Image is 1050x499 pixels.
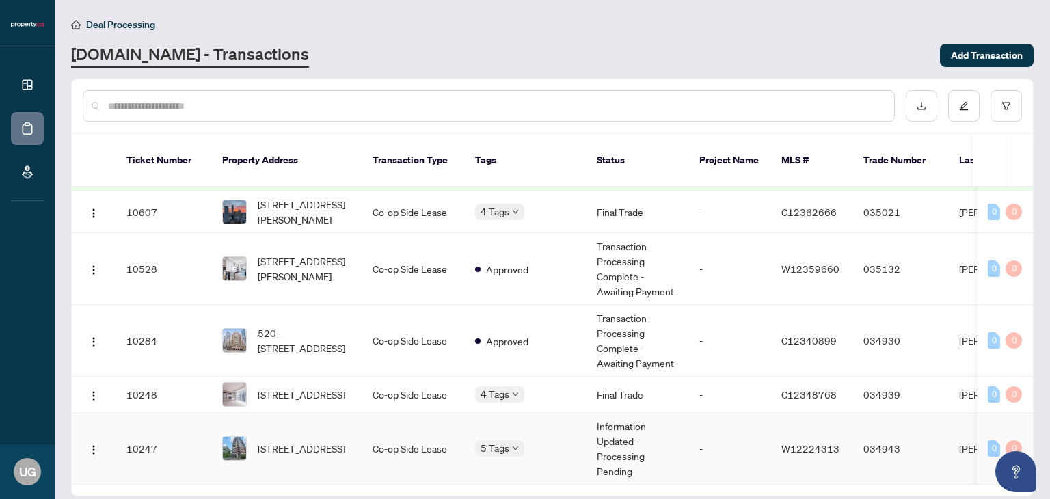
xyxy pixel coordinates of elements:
img: Logo [88,336,99,347]
span: down [512,445,519,452]
button: Logo [83,201,105,223]
td: 10248 [116,377,211,413]
th: Property Address [211,134,362,187]
td: Co-op Side Lease [362,233,464,305]
span: Add Transaction [951,44,1023,66]
span: download [917,101,926,111]
td: 035021 [852,191,948,233]
button: Logo [83,383,105,405]
button: download [906,90,937,122]
img: logo [11,21,44,29]
span: down [512,208,519,215]
span: filter [1001,101,1011,111]
td: 10528 [116,233,211,305]
th: Transaction Type [362,134,464,187]
td: Final Trade [586,191,688,233]
span: [STREET_ADDRESS] [258,387,345,402]
td: 10247 [116,413,211,485]
span: 5 Tags [481,440,509,456]
span: [STREET_ADDRESS][PERSON_NAME] [258,197,351,227]
span: [STREET_ADDRESS][PERSON_NAME] [258,254,351,284]
span: W12359660 [781,262,839,275]
span: 520-[STREET_ADDRESS] [258,325,351,355]
img: thumbnail-img [223,329,246,352]
th: MLS # [770,134,852,187]
td: Co-op Side Lease [362,191,464,233]
td: 10607 [116,191,211,233]
div: 0 [988,260,1000,277]
div: 0 [1006,332,1022,349]
div: 0 [988,204,1000,220]
button: edit [948,90,980,122]
button: Logo [83,437,105,459]
img: Logo [88,265,99,275]
img: thumbnail-img [223,383,246,406]
th: Tags [464,134,586,187]
span: [STREET_ADDRESS] [258,441,345,456]
td: Information Updated - Processing Pending [586,413,688,485]
td: Co-op Side Lease [362,377,464,413]
span: Deal Processing [86,18,155,31]
div: 0 [1006,386,1022,403]
div: 0 [988,440,1000,457]
td: 034943 [852,413,948,485]
img: Logo [88,444,99,455]
td: Transaction Processing Complete - Awaiting Payment [586,233,688,305]
td: Transaction Processing Complete - Awaiting Payment [586,305,688,377]
td: - [688,305,770,377]
span: UG [19,462,36,481]
img: Logo [88,208,99,219]
div: 0 [988,332,1000,349]
th: Project Name [688,134,770,187]
span: C12340899 [781,334,837,347]
td: 035132 [852,233,948,305]
img: thumbnail-img [223,437,246,460]
a: [DOMAIN_NAME] - Transactions [71,43,309,68]
th: Trade Number [852,134,948,187]
th: Ticket Number [116,134,211,187]
td: Final Trade [586,377,688,413]
span: W12224313 [781,442,839,455]
span: C12362666 [781,206,837,218]
td: 10284 [116,305,211,377]
td: - [688,191,770,233]
button: filter [991,90,1022,122]
button: Logo [83,329,105,351]
img: Logo [88,390,99,401]
span: 4 Tags [481,204,509,219]
button: Add Transaction [940,44,1034,67]
div: 0 [988,386,1000,403]
span: 4 Tags [481,386,509,402]
div: 0 [1006,260,1022,277]
td: 034930 [852,305,948,377]
img: thumbnail-img [223,257,246,280]
span: home [71,20,81,29]
th: Status [586,134,688,187]
td: - [688,233,770,305]
td: 034939 [852,377,948,413]
span: down [512,391,519,398]
img: thumbnail-img [223,200,246,224]
div: 0 [1006,204,1022,220]
td: Co-op Side Lease [362,413,464,485]
button: Open asap [995,451,1036,492]
td: Co-op Side Lease [362,305,464,377]
span: edit [959,101,969,111]
td: - [688,413,770,485]
span: Approved [486,334,528,349]
div: 0 [1006,440,1022,457]
span: Approved [486,262,528,277]
button: Logo [83,258,105,280]
span: C12348768 [781,388,837,401]
td: - [688,377,770,413]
